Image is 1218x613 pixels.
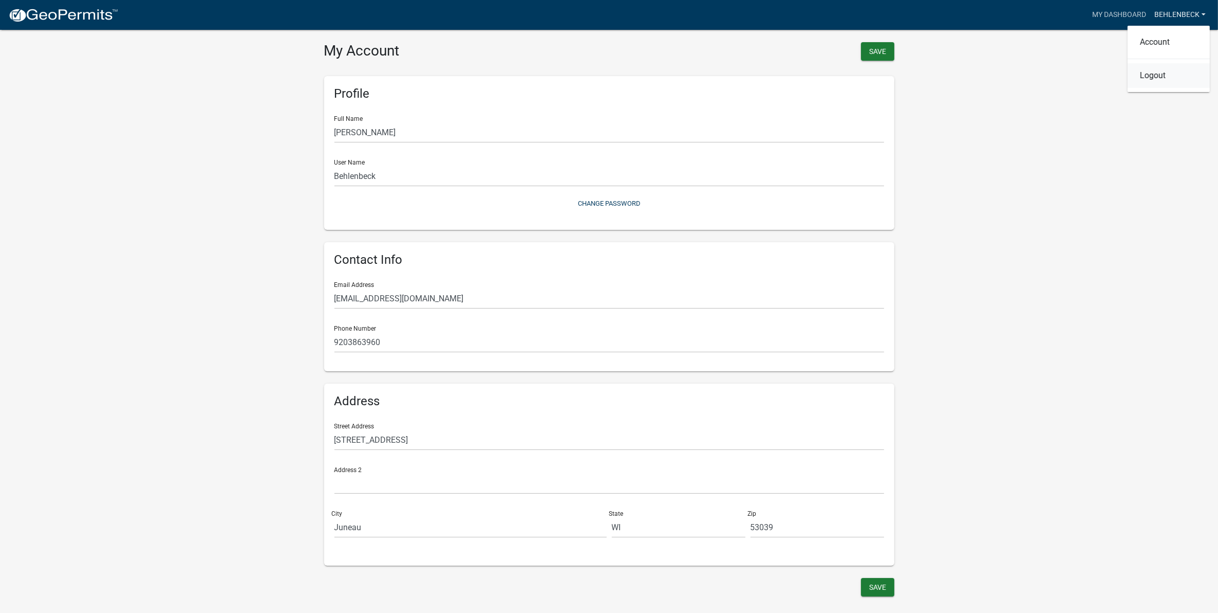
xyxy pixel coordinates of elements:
[334,394,884,409] h6: Address
[861,42,894,61] button: Save
[334,195,884,212] button: Change Password
[861,578,894,597] button: Save
[1128,63,1210,88] a: Logout
[1128,30,1210,55] a: Account
[1128,26,1210,92] div: Behlenbeck
[334,253,884,267] h6: Contact Info
[324,42,602,60] h3: My Account
[334,86,884,101] h6: Profile
[1088,5,1150,25] a: My Dashboard
[1150,5,1210,25] a: Behlenbeck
